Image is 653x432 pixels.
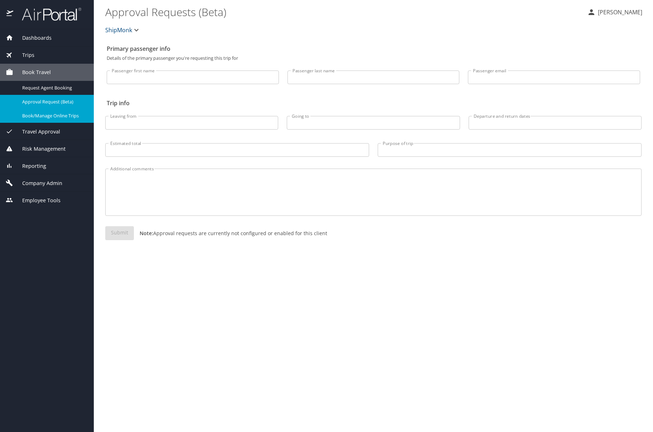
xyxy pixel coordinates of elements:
[13,196,61,204] span: Employee Tools
[14,7,81,21] img: airportal-logo.png
[6,7,14,21] img: icon-airportal.png
[13,128,60,136] span: Travel Approval
[107,97,640,109] h2: Trip info
[22,84,85,91] span: Request Agent Booking
[584,6,645,19] button: [PERSON_NAME]
[22,98,85,105] span: Approval Request (Beta)
[134,229,327,237] p: Approval requests are currently not configured or enabled for this client
[102,23,144,37] button: ShipMonk
[596,8,642,16] p: [PERSON_NAME]
[13,145,66,153] span: Risk Management
[13,68,51,76] span: Book Travel
[107,43,640,54] h2: Primary passenger info
[13,51,34,59] span: Trips
[22,112,85,119] span: Book/Manage Online Trips
[140,230,153,237] strong: Note:
[13,34,52,42] span: Dashboards
[13,162,46,170] span: Reporting
[13,179,62,187] span: Company Admin
[105,1,581,23] h1: Approval Requests (Beta)
[107,56,640,60] p: Details of the primary passenger you're requesting this trip for
[105,25,132,35] span: ShipMonk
